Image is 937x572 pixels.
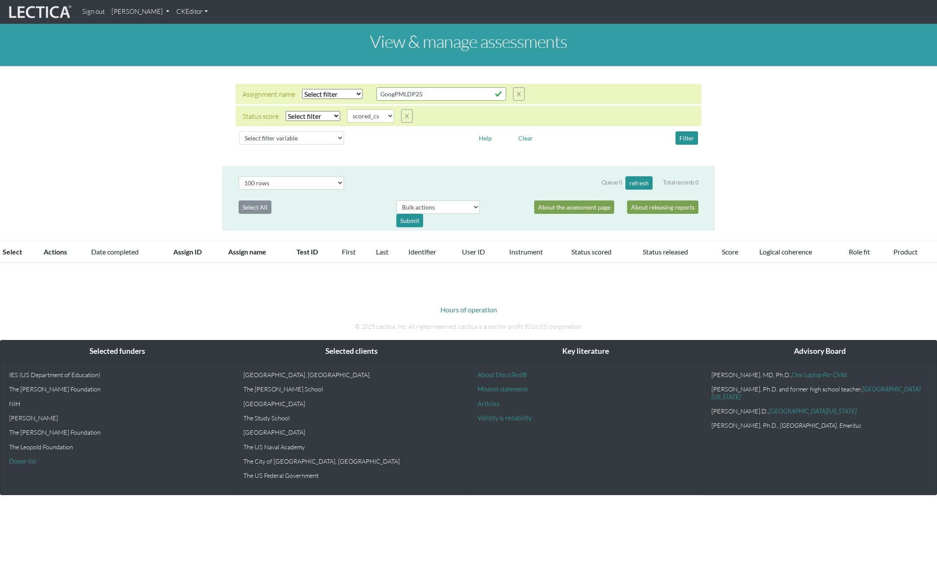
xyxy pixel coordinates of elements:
a: About releasing reports [627,200,698,214]
p: IES (US Department of Education) [9,371,226,378]
a: About the assessment page [534,200,614,214]
a: Role fit [849,248,870,256]
button: Filter [676,131,698,145]
div: Submit [396,214,423,227]
a: About DiscoTest® [478,371,527,378]
a: Mission statement [478,385,528,393]
p: [GEOGRAPHIC_DATA], [GEOGRAPHIC_DATA] [243,371,460,378]
a: Validity & reliability [478,414,532,422]
div: Queue 0 Total records 0 [602,176,698,190]
p: [PERSON_NAME], Ph.D. and former high school teacher, [711,385,928,400]
a: Identifier [408,248,436,256]
th: Test ID [291,242,337,263]
p: [GEOGRAPHIC_DATA] [243,400,460,407]
button: Help [475,131,496,145]
p: The [PERSON_NAME] School [243,385,460,393]
p: The US Naval Academy [243,443,460,451]
em: , [GEOGRAPHIC_DATA], Emeritus [778,422,861,429]
a: User ID [462,248,485,256]
p: The [PERSON_NAME] Foundation [9,385,226,393]
p: [GEOGRAPHIC_DATA] [243,429,460,436]
p: The City of [GEOGRAPHIC_DATA], [GEOGRAPHIC_DATA] [243,458,460,465]
p: The Leopold Foundation [9,443,226,451]
a: [GEOGRAPHIC_DATA][US_STATE] [711,385,921,400]
div: Key literature [469,340,703,362]
p: [PERSON_NAME], MD, Ph.D., [711,371,928,378]
a: Help [475,133,496,141]
a: Logical coherence [759,248,812,256]
div: Status score [242,111,279,121]
p: The US Federal Government [243,472,460,479]
a: Status released [643,248,688,256]
button: Clear [514,131,537,145]
a: Donor list [9,458,36,465]
a: One Laptop Per Child [792,371,847,378]
a: Product [893,248,918,256]
button: refresh [625,176,653,190]
th: Assign name [223,242,291,263]
a: First [342,248,356,256]
a: [PERSON_NAME] [108,3,173,20]
div: Assignment name [242,89,295,99]
p: [PERSON_NAME].D., [711,407,928,415]
button: Select All [239,200,271,214]
p: The Study School [243,414,460,422]
a: Date completed [91,248,139,256]
a: Hours of operation [440,305,497,314]
div: Advisory Board [703,340,937,362]
th: Actions [38,242,86,263]
button: X [401,109,413,123]
p: © 2025 Lectica, Inc. All rights reserved. Lectica is a not for profit 501(c)(3) corporation. [229,322,708,331]
a: Last [376,248,389,256]
a: Sign out [79,3,108,20]
div: Selected funders [0,340,234,362]
p: [PERSON_NAME], Ph.D. [711,422,928,429]
a: Score [722,248,738,256]
a: CKEditor [173,3,211,20]
div: Selected clients [235,340,468,362]
a: Articles [478,400,499,407]
button: X [513,87,525,101]
a: [GEOGRAPHIC_DATA][US_STATE] [769,407,857,415]
img: lecticalive [7,4,72,20]
p: The [PERSON_NAME] Foundation [9,429,226,436]
p: NIH [9,400,226,407]
p: [PERSON_NAME] [9,414,226,422]
a: Status scored [571,248,612,256]
th: Assign ID [168,242,223,263]
a: Instrument [509,248,543,256]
